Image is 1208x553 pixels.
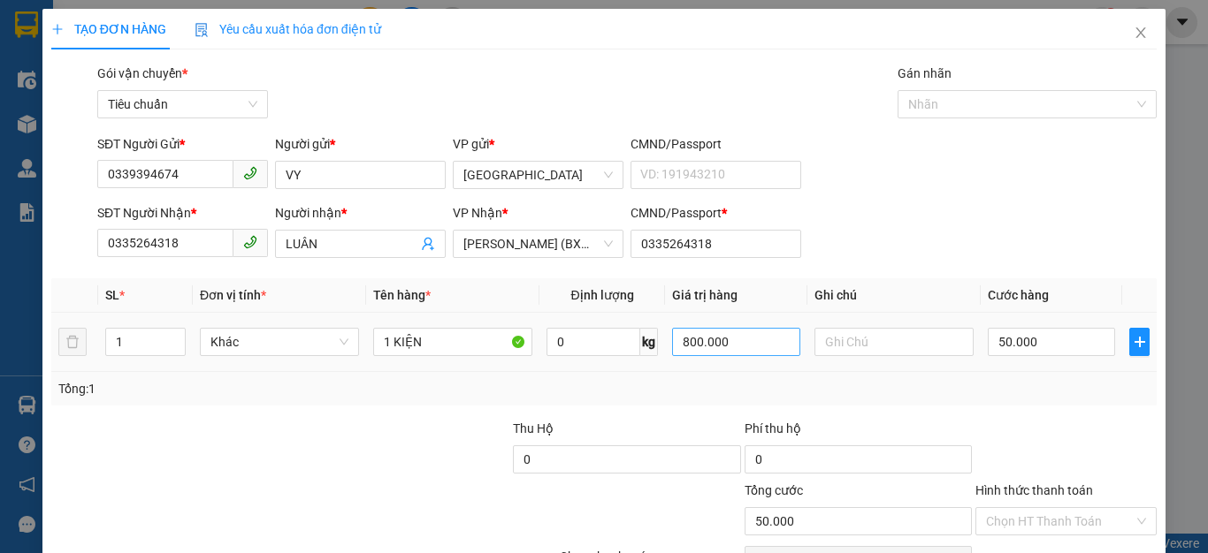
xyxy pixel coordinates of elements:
[243,235,257,249] span: phone
[453,206,502,220] span: VP Nhận
[745,483,803,497] span: Tổng cước
[58,328,87,356] button: delete
[988,288,1049,302] span: Cước hàng
[373,328,532,356] input: VD: Bàn, Ghế
[1130,335,1149,349] span: plus
[463,162,613,188] span: Phú Lâm
[421,237,435,251] span: user-add
[210,329,348,355] span: Khác
[51,23,64,35] span: plus
[275,134,446,154] div: Người gửi
[200,288,266,302] span: Đơn vị tính
[975,483,1093,497] label: Hình thức thanh toán
[631,203,801,223] div: CMND/Passport
[373,288,431,302] span: Tên hàng
[463,231,613,257] span: Hồ Chí Minh (BXMĐ)
[105,288,119,302] span: SL
[814,328,974,356] input: Ghi Chú
[640,328,658,356] span: kg
[672,328,799,356] input: 0
[97,66,187,80] span: Gói vận chuyển
[453,134,623,154] div: VP gửi
[745,419,972,445] div: Phí thu hộ
[807,278,981,313] th: Ghi chú
[58,379,468,398] div: Tổng: 1
[513,421,554,436] span: Thu Hộ
[195,22,381,36] span: Yêu cầu xuất hóa đơn điện tử
[1134,26,1148,40] span: close
[275,203,446,223] div: Người nhận
[1116,9,1166,58] button: Close
[631,134,801,154] div: CMND/Passport
[97,203,268,223] div: SĐT Người Nhận
[97,134,268,154] div: SĐT Người Gửi
[51,22,166,36] span: TẠO ĐƠN HÀNG
[243,166,257,180] span: phone
[570,288,633,302] span: Định lượng
[1129,328,1150,356] button: plus
[672,288,738,302] span: Giá trị hàng
[898,66,952,80] label: Gán nhãn
[108,91,257,117] span: Tiêu chuẩn
[195,23,209,37] img: icon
